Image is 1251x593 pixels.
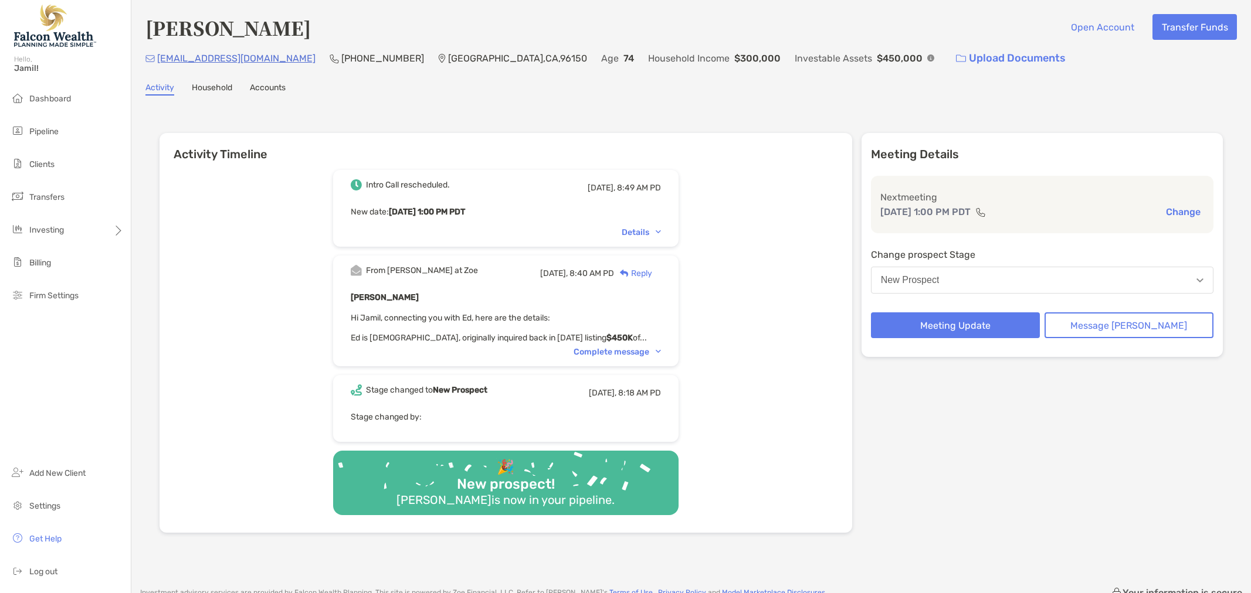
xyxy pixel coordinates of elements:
p: $450,000 [877,51,923,66]
p: Change prospect Stage [871,247,1213,262]
span: Firm Settings [29,291,79,301]
p: $300,000 [734,51,781,66]
span: Pipeline [29,127,59,137]
div: From [PERSON_NAME] at Zoe [366,265,478,275]
img: Info Icon [927,54,934,62]
b: [DATE] 1:00 PM PDT [389,207,465,217]
div: New prospect! [452,476,560,493]
button: Message [PERSON_NAME] [1045,312,1213,338]
div: New Prospect [881,275,940,285]
p: Age [601,51,619,66]
span: Hi Jamil, connecting you with Ed, here are the details: Ed is [DEMOGRAPHIC_DATA], originally inqu... [351,313,647,343]
p: Household Income [648,51,730,66]
img: get-help icon [11,531,25,545]
a: Upload Documents [948,46,1073,71]
div: 🎉 [492,459,519,476]
img: communication type [975,207,986,217]
span: Get Help [29,534,62,544]
a: Accounts [250,83,286,96]
span: [DATE], [589,388,616,398]
img: investing icon [11,222,25,236]
p: [EMAIL_ADDRESS][DOMAIN_NAME] [157,51,316,66]
img: firm-settings icon [11,288,25,302]
strong: $450K [606,333,633,343]
img: Falcon Wealth Planning Logo [14,5,96,47]
img: pipeline icon [11,124,25,138]
div: Complete message [574,347,661,357]
p: [DATE] 1:00 PM PDT [880,205,971,219]
span: [DATE], [588,183,615,193]
p: New date : [351,205,661,219]
span: Jamil! [14,63,124,73]
button: Open Account [1062,14,1143,40]
button: Change [1162,206,1204,218]
img: Location Icon [438,54,446,63]
span: Investing [29,225,64,235]
span: 8:49 AM PD [617,183,661,193]
span: Add New Client [29,468,86,478]
p: Stage changed by: [351,410,661,424]
span: Log out [29,567,57,577]
img: Chevron icon [656,350,661,353]
div: Details [622,227,661,237]
button: Transfer Funds [1152,14,1237,40]
img: billing icon [11,255,25,269]
img: button icon [956,54,966,63]
span: 8:40 AM PD [569,268,614,278]
span: Transfers [29,192,65,202]
img: Phone Icon [330,54,339,63]
img: Event icon [351,179,362,190]
span: 8:18 AM PD [618,388,661,398]
img: Event icon [351,265,362,276]
span: Billing [29,258,51,268]
img: logout icon [11,564,25,578]
span: Dashboard [29,94,71,104]
b: New Prospect [433,385,487,395]
img: Chevron icon [656,230,661,234]
span: Settings [29,501,60,511]
p: Meeting Details [871,147,1213,162]
h6: Activity Timeline [160,133,852,161]
p: [PHONE_NUMBER] [341,51,424,66]
div: [PERSON_NAME] is now in your pipeline. [392,493,619,507]
img: settings icon [11,498,25,512]
div: Intro Call rescheduled. [366,180,450,190]
a: Household [192,83,232,96]
img: transfers icon [11,189,25,203]
p: Next meeting [880,190,1204,205]
img: clients icon [11,156,25,171]
button: New Prospect [871,267,1213,294]
p: Investable Assets [795,51,872,66]
a: Activity [145,83,174,96]
div: Reply [614,267,652,280]
b: [PERSON_NAME] [351,292,419,302]
button: Meeting Update [871,312,1040,338]
img: Email Icon [145,55,155,62]
p: [GEOGRAPHIC_DATA] , CA , 96150 [448,51,587,66]
h4: [PERSON_NAME] [145,14,311,41]
img: Open dropdown arrow [1196,278,1203,282]
p: 74 [623,51,634,66]
img: dashboard icon [11,91,25,105]
img: Reply icon [620,270,629,277]
img: Confetti [333,451,679,505]
img: Event icon [351,384,362,396]
img: add_new_client icon [11,465,25,479]
span: [DATE], [540,268,568,278]
span: Clients [29,159,55,169]
div: Stage changed to [366,385,487,395]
